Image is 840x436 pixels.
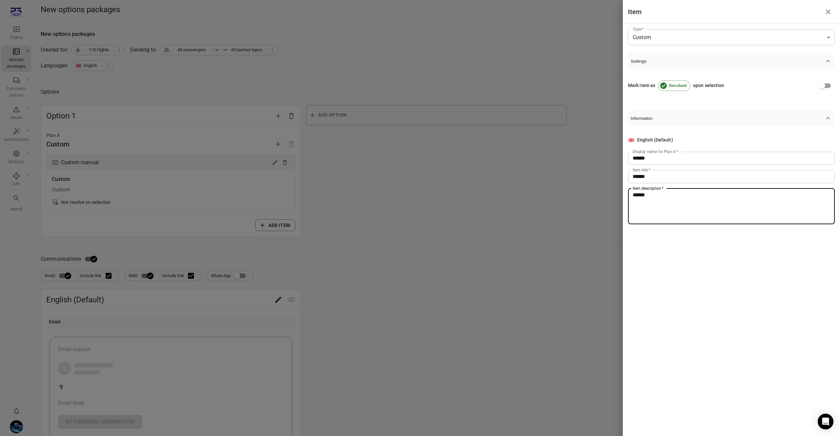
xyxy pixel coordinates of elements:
button: Settings [628,53,835,69]
label: Type [633,26,644,32]
div: Open Intercom Messenger [818,414,833,429]
h1: Item [628,7,642,17]
label: Item description [633,185,663,191]
div: Settings [628,69,835,102]
span: Mark item as Resolved on selection [816,79,828,92]
label: Item title [633,167,651,173]
button: Close drawer [822,5,835,18]
span: Information [631,116,824,121]
span: Resolved [665,82,690,89]
button: Information [628,110,835,126]
span: Custom [633,33,824,41]
span: Settings [631,59,824,64]
div: English (Default) [637,137,673,144]
div: Mark item as upon selection [628,80,724,91]
label: Display name for Plan A [633,149,678,154]
div: Settings [628,126,835,235]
